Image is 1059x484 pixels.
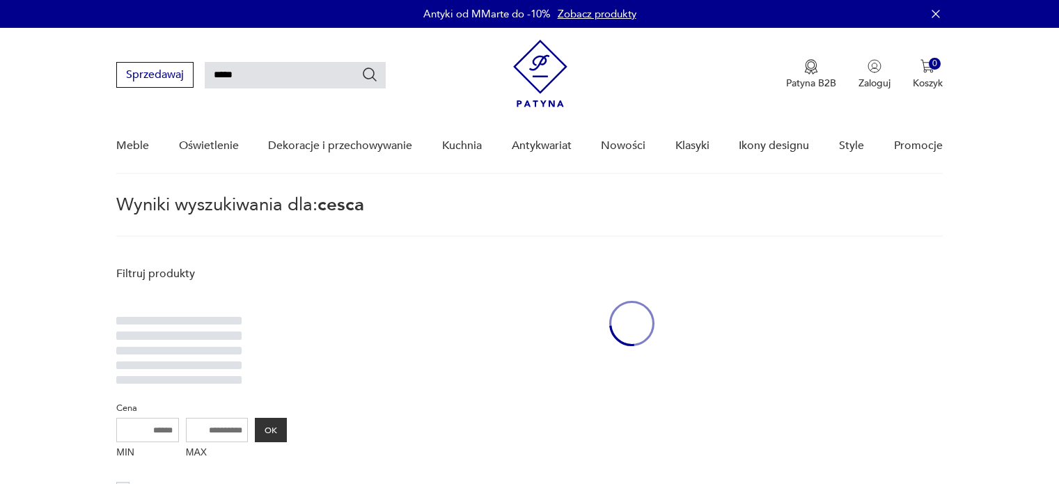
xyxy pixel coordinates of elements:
a: Klasyki [675,119,709,173]
img: Ikonka użytkownika [868,59,881,73]
button: Szukaj [361,66,378,83]
a: Promocje [894,119,943,173]
a: Kuchnia [442,119,482,173]
p: Wyniki wyszukiwania dla: [116,196,942,237]
button: OK [255,418,287,442]
a: Style [839,119,864,173]
img: Patyna - sklep z meblami i dekoracjami vintage [513,40,567,107]
label: MAX [186,442,249,465]
p: Patyna B2B [786,77,836,90]
a: Dekoracje i przechowywanie [268,119,412,173]
div: 0 [929,58,941,70]
button: Sprzedawaj [116,62,194,88]
a: Antykwariat [512,119,572,173]
p: Zaloguj [858,77,891,90]
a: Meble [116,119,149,173]
div: oval-loading [609,259,654,388]
a: Sprzedawaj [116,71,194,81]
a: Ikony designu [739,119,809,173]
button: Patyna B2B [786,59,836,90]
label: MIN [116,442,179,465]
button: Zaloguj [858,59,891,90]
img: Ikona koszyka [920,59,934,73]
a: Zobacz produkty [558,7,636,21]
a: Nowości [601,119,645,173]
a: Ikona medaluPatyna B2B [786,59,836,90]
p: Koszyk [913,77,943,90]
a: Oświetlenie [179,119,239,173]
button: 0Koszyk [913,59,943,90]
img: Ikona medalu [804,59,818,75]
p: Cena [116,400,287,416]
p: Filtruj produkty [116,266,287,281]
span: cesca [317,192,364,217]
p: Antyki od MMarte do -10% [423,7,551,21]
